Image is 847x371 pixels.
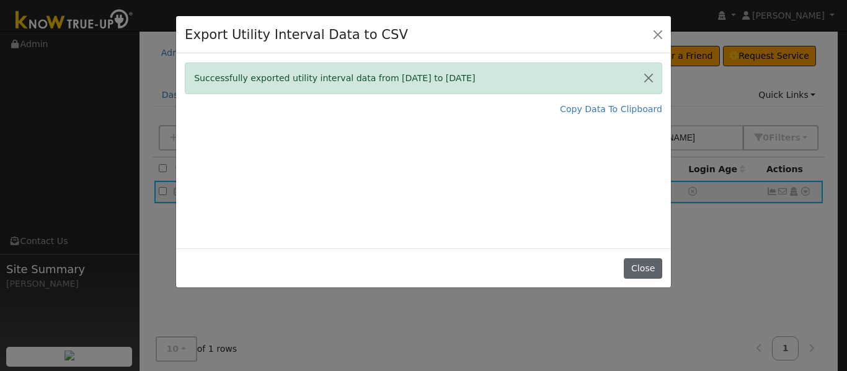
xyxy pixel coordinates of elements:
[560,103,662,116] a: Copy Data To Clipboard
[185,25,408,45] h4: Export Utility Interval Data to CSV
[649,25,667,43] button: Close
[624,258,662,279] button: Close
[185,63,662,94] div: Successfully exported utility interval data from [DATE] to [DATE]
[636,63,662,94] button: Close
